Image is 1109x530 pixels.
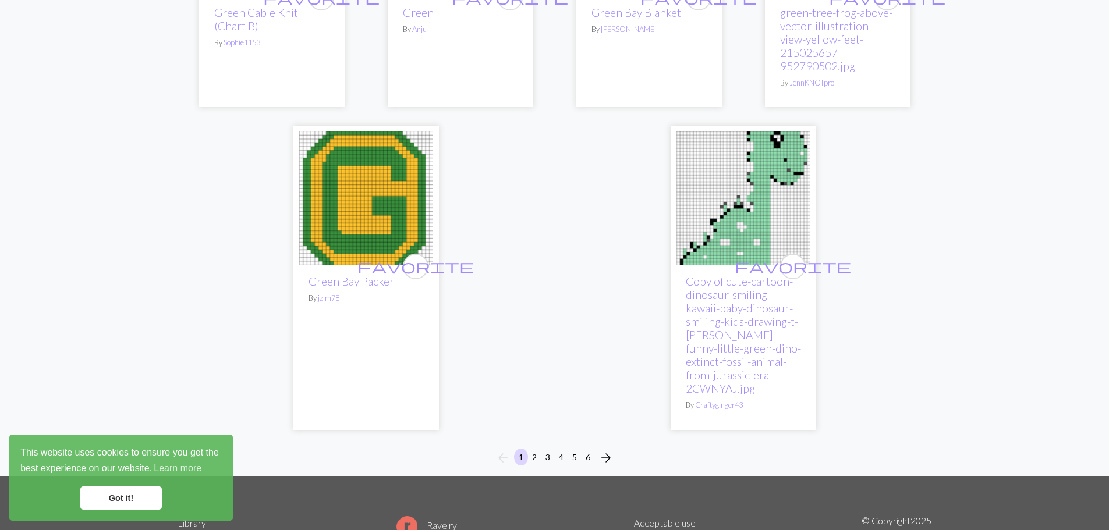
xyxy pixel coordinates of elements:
[403,6,434,19] a: Green
[780,6,892,73] a: green-tree-frog-above-vector-illustration-view-yellow-feet-215025657-952790502.jpg
[214,6,298,33] a: Green Cable Knit (Chart B)
[591,6,681,19] a: Green Bay Blanket
[80,486,162,510] a: dismiss cookie message
[299,191,433,202] a: Screenshot_20240611_153650_Nonograms Katana.jpg
[780,77,895,88] p: By
[599,451,613,465] i: Next
[634,517,696,528] a: Acceptable use
[554,449,568,465] button: 4
[594,449,618,467] button: Next
[214,37,329,48] p: By
[568,449,582,465] button: 5
[403,254,428,279] button: favourite
[20,446,222,477] span: This website uses cookies to ensure you get the best experience on our website.
[789,78,834,87] a: JennKNOTpro
[514,449,528,465] button: 1
[735,255,851,278] i: favourite
[178,517,206,528] a: Library
[601,24,657,34] a: [PERSON_NAME]
[599,450,613,466] span: arrow_forward
[676,191,810,202] a: cute-cartoon-dinosaur-smiling-kawaii-baby-dinosaur-smiling-kids-drawing-t-rex-funny-little-green-...
[780,254,806,279] button: favourite
[412,24,427,34] a: Anju
[686,275,801,395] a: Copy of cute-cartoon-dinosaur-smiling-kawaii-baby-dinosaur-smiling-kids-drawing-t-[PERSON_NAME]-f...
[735,257,851,275] span: favorite
[9,435,233,521] div: cookieconsent
[309,275,394,288] a: Green Bay Packer
[686,400,801,411] p: By
[581,449,595,465] button: 6
[152,460,203,477] a: learn more about cookies
[403,24,518,35] p: By
[357,255,474,278] i: favourite
[357,257,474,275] span: favorite
[541,449,555,465] button: 3
[527,449,541,465] button: 2
[491,449,618,467] nav: Page navigation
[591,24,707,35] p: By
[695,400,743,410] a: Craftyginger43
[299,131,433,265] img: Screenshot_20240611_153650_Nonograms Katana.jpg
[318,293,339,303] a: jzim78
[676,131,810,265] img: cute-cartoon-dinosaur-smiling-kawaii-baby-dinosaur-smiling-kids-drawing-t-rex-funny-little-green-...
[309,293,424,304] p: By
[224,38,260,47] a: Sophie1153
